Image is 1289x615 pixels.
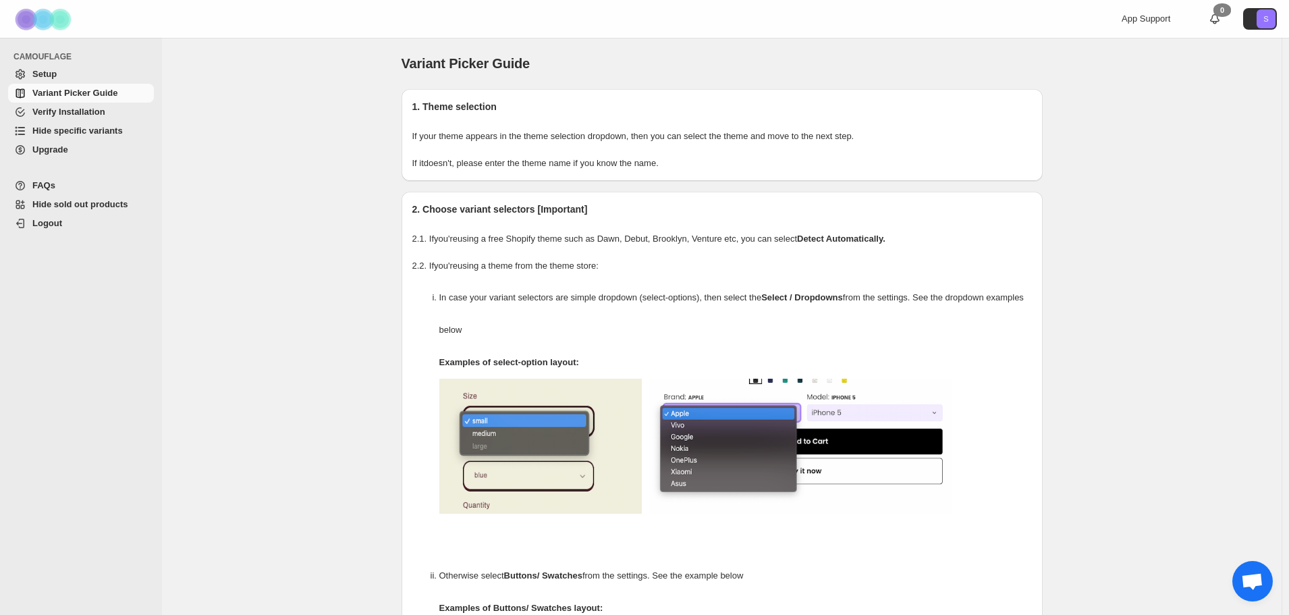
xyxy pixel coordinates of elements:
[1232,561,1273,601] div: Aprire la chat
[1213,3,1231,17] div: 0
[439,560,1032,592] p: Otherwise select from the settings. See the example below
[1257,9,1276,28] span: Avatar with initials S
[412,259,1032,273] p: 2.2. If you're using a theme from the theme store:
[11,1,78,38] img: Camouflage
[1263,15,1268,23] text: S
[32,69,57,79] span: Setup
[402,56,530,71] span: Variant Picker Guide
[32,180,55,190] span: FAQs
[439,379,642,514] img: camouflage-select-options
[412,100,1032,113] h2: 1. Theme selection
[412,157,1032,170] p: If it doesn't , please enter the theme name if you know the name.
[8,195,154,214] a: Hide sold out products
[8,214,154,233] a: Logout
[13,51,155,62] span: CAMOUFLAGE
[412,203,1032,216] h2: 2. Choose variant selectors [Important]
[8,65,154,84] a: Setup
[439,357,579,367] strong: Examples of select-option layout:
[439,603,603,613] strong: Examples of Buttons/ Swatches layout:
[32,199,128,209] span: Hide sold out products
[1208,12,1222,26] a: 0
[412,232,1032,246] p: 2.1. If you're using a free Shopify theme such as Dawn, Debut, Brooklyn, Venture etc, you can select
[1243,8,1277,30] button: Avatar with initials S
[32,107,105,117] span: Verify Installation
[412,130,1032,143] p: If your theme appears in the theme selection dropdown, then you can select the theme and move to ...
[1122,14,1170,24] span: App Support
[32,126,123,136] span: Hide specific variants
[8,103,154,122] a: Verify Installation
[32,218,62,228] span: Logout
[8,84,154,103] a: Variant Picker Guide
[797,234,885,244] strong: Detect Automatically.
[8,176,154,195] a: FAQs
[8,140,154,159] a: Upgrade
[649,379,952,514] img: camouflage-select-options-2
[504,570,582,581] strong: Buttons/ Swatches
[439,282,1032,346] p: In case your variant selectors are simple dropdown (select-options), then select the from the set...
[8,122,154,140] a: Hide specific variants
[761,292,843,302] strong: Select / Dropdowns
[32,88,117,98] span: Variant Picker Guide
[32,144,68,155] span: Upgrade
